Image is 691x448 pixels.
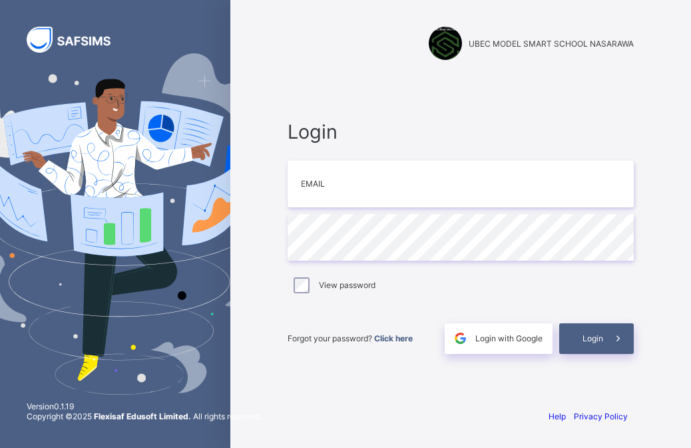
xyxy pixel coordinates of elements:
[288,333,413,343] span: Forgot your password?
[27,27,126,53] img: SAFSIMS Logo
[27,401,262,411] span: Version 0.1.19
[574,411,628,421] a: Privacy Policy
[453,331,468,346] img: google.396cfc9801f0270233282035f929180a.svg
[319,280,375,290] label: View password
[94,411,191,421] strong: Flexisaf Edusoft Limited.
[288,120,634,143] span: Login
[475,333,543,343] span: Login with Google
[469,39,634,49] span: UBEC MODEL SMART SCHOOL NASARAWA
[27,411,262,421] span: Copyright © 2025 All rights reserved.
[549,411,566,421] a: Help
[374,333,413,343] a: Click here
[582,333,603,343] span: Login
